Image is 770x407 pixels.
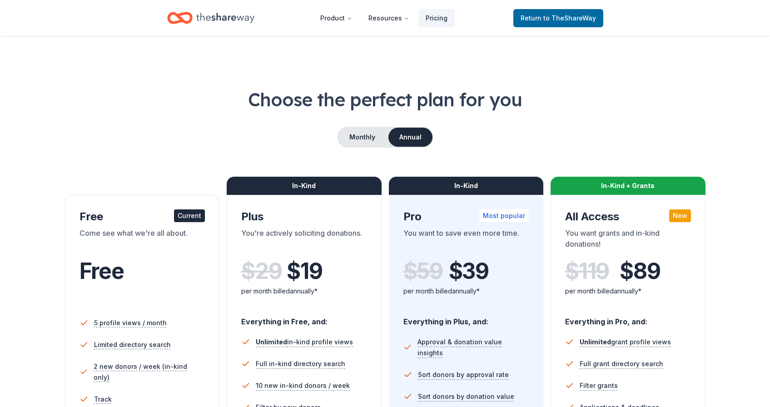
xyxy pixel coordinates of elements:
div: Everything in Free, and: [241,308,367,328]
button: Monthly [338,128,387,147]
div: Everything in Plus, and: [403,308,529,328]
span: to TheShareWay [543,14,596,22]
span: Sort donors by approval rate [418,369,509,380]
span: Approval & donation value insights [417,337,529,358]
div: New [669,209,691,222]
a: Pricing [418,9,455,27]
span: Unlimited [256,338,287,346]
a: Home [167,7,254,29]
div: All Access [565,209,691,224]
div: In-Kind [227,177,382,195]
button: Annual [388,128,432,147]
div: per month billed annually* [565,286,691,297]
div: Free [79,209,205,224]
div: Most popular [479,209,529,222]
div: Current [174,209,205,222]
div: In-Kind + Grants [551,177,705,195]
span: Unlimited [580,338,611,346]
button: Product [313,9,359,27]
span: in-kind profile views [256,338,353,346]
span: Full in-kind directory search [256,358,345,369]
nav: Main [313,7,455,29]
a: Returnto TheShareWay [513,9,603,27]
span: $ 39 [449,258,489,284]
div: per month billed annually* [241,286,367,297]
span: 10 new in-kind donors / week [256,380,350,391]
span: grant profile views [580,338,671,346]
span: Filter grants [580,380,618,391]
span: Free [79,258,124,284]
button: Resources [361,9,417,27]
div: Everything in Pro, and: [565,308,691,328]
div: per month billed annually* [403,286,529,297]
span: Track [94,394,112,405]
span: $ 19 [287,258,322,284]
div: You want grants and in-kind donations! [565,228,691,253]
div: In-Kind [389,177,544,195]
div: You want to save even more time. [403,228,529,253]
span: Sort donors by donation value [418,391,514,402]
span: Return [521,13,596,24]
span: Limited directory search [94,339,171,350]
div: You're actively soliciting donations. [241,228,367,253]
span: 5 profile views / month [94,318,167,328]
div: Plus [241,209,367,224]
h1: Choose the perfect plan for you [36,87,734,112]
span: Full grant directory search [580,358,663,369]
div: Pro [403,209,529,224]
span: $ 89 [620,258,660,284]
span: 2 new donors / week (in-kind only) [94,361,205,383]
div: Come see what we're all about. [79,228,205,253]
